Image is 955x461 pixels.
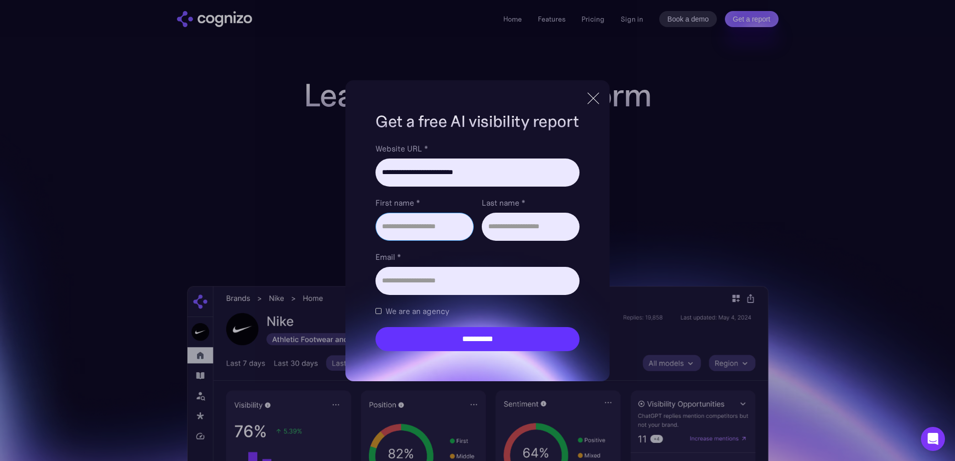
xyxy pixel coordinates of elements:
[375,142,579,351] form: Brand Report Form
[375,197,473,209] label: First name *
[921,427,945,451] div: Open Intercom Messenger
[375,251,579,263] label: Email *
[375,110,579,132] h1: Get a free AI visibility report
[375,142,579,155] label: Website URL *
[482,197,580,209] label: Last name *
[386,305,449,317] span: We are an agency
